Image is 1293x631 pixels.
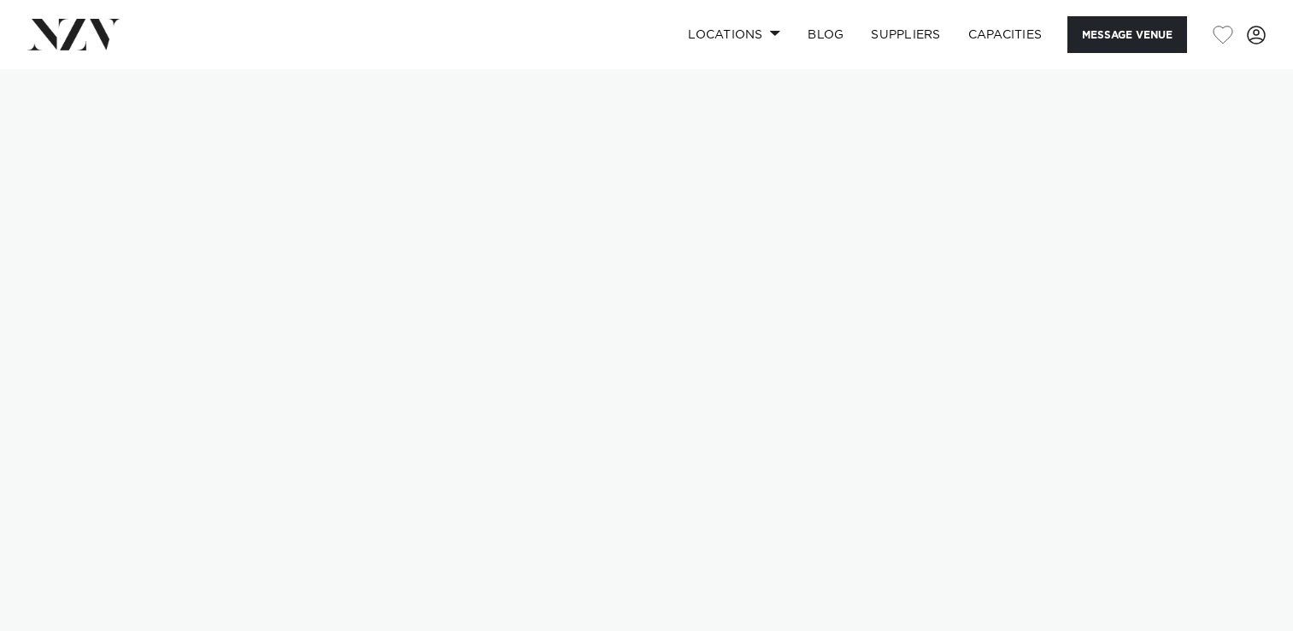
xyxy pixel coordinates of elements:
[857,16,954,53] a: SUPPLIERS
[794,16,857,53] a: BLOG
[1067,16,1187,53] button: Message Venue
[955,16,1056,53] a: Capacities
[27,19,120,50] img: nzv-logo.png
[674,16,794,53] a: Locations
